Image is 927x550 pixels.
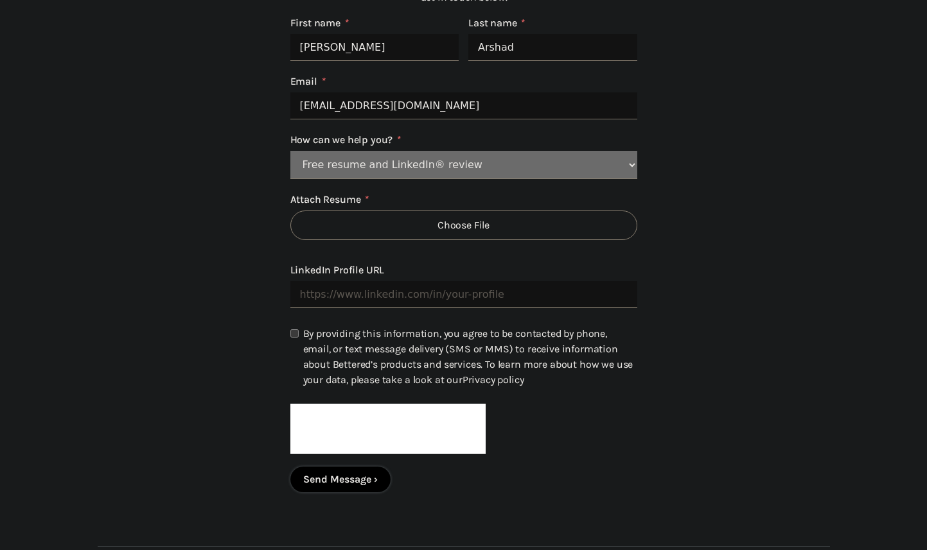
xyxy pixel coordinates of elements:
[290,92,637,119] input: Email
[290,192,370,207] label: Attach Resume
[290,262,385,278] label: LinkedIn Profile URL
[290,211,637,240] span: Choose File
[468,34,637,61] input: Smith
[303,326,634,388] p: By providing this information, you agree to be contacted by phone, email, or text message deliver...
[468,15,525,31] label: Last name
[290,15,349,31] label: First name
[290,132,402,148] label: How can we help you?
[290,404,486,454] iframe: reCAPTCHA
[290,467,391,492] button: Send Message
[290,74,326,89] label: Email
[290,34,459,61] input: John
[290,321,637,388] label: Terms and Conditions: By providing this information, you agree to be contacted by phone, email, o...
[463,374,524,386] a: Privacy policy
[290,281,637,308] input: LinkedIn Profile URL
[290,329,299,338] input: Terms and Conditions: By providing this information, you agree to be contacted by phone, email, o...
[290,151,637,179] select: How can we help you?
